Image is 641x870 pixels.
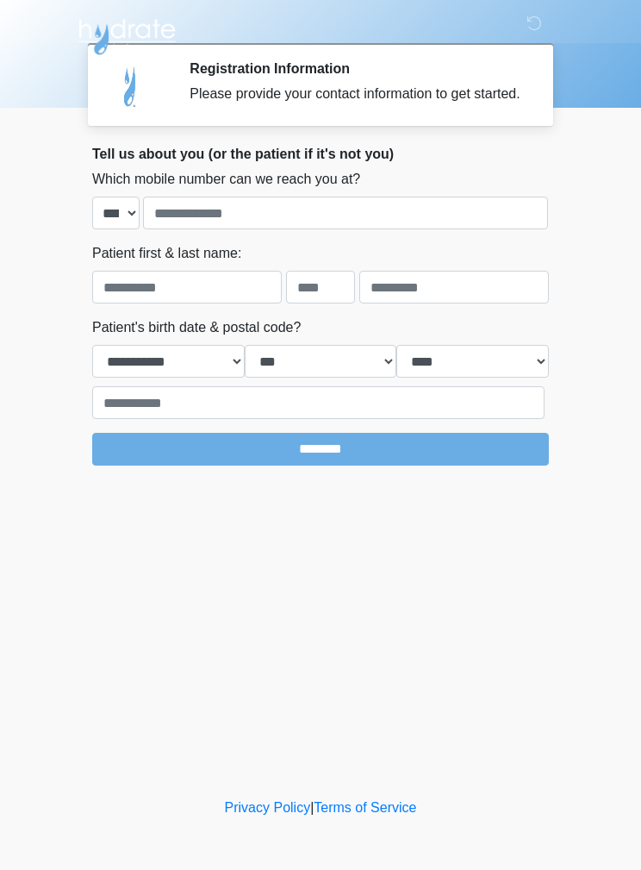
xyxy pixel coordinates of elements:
a: Privacy Policy [225,800,311,815]
a: | [310,800,314,815]
img: Hydrate IV Bar - Flagstaff Logo [75,13,178,56]
a: Terms of Service [314,800,416,815]
h2: Tell us about you (or the patient if it's not you) [92,146,549,162]
div: Please provide your contact information to get started. [190,84,523,104]
label: Which mobile number can we reach you at? [92,169,360,190]
label: Patient's birth date & postal code? [92,317,301,338]
label: Patient first & last name: [92,243,241,264]
img: Agent Avatar [105,60,157,112]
